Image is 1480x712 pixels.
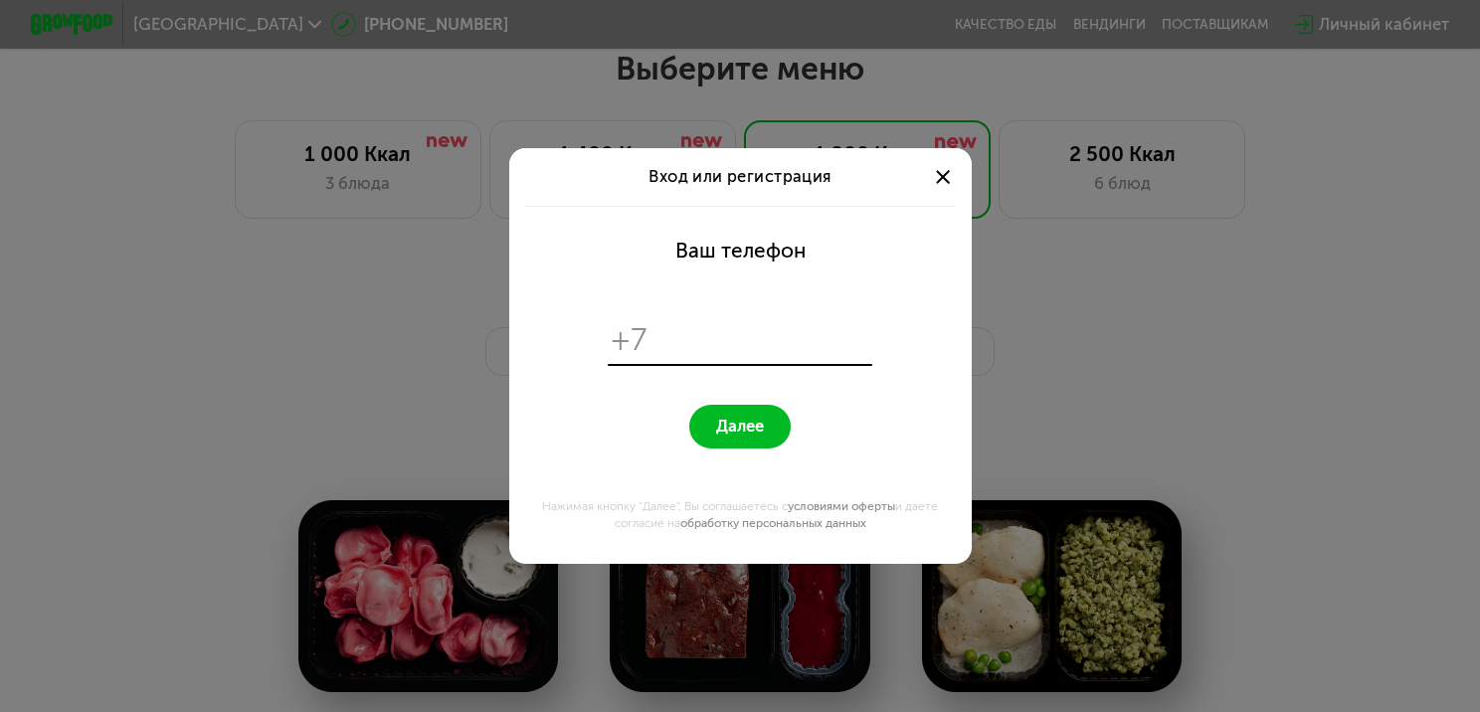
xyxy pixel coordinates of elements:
button: Далее [689,405,791,448]
span: +7 [612,320,648,359]
a: условиями оферты [788,499,895,513]
span: Далее [716,417,764,437]
a: обработку персональных данных [680,516,866,530]
div: Ваш телефон [675,239,806,264]
div: Нажимая кнопку "Далее", Вы соглашаетесь с и даете согласие на [521,498,959,531]
span: Вход или регистрация [648,166,831,186]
